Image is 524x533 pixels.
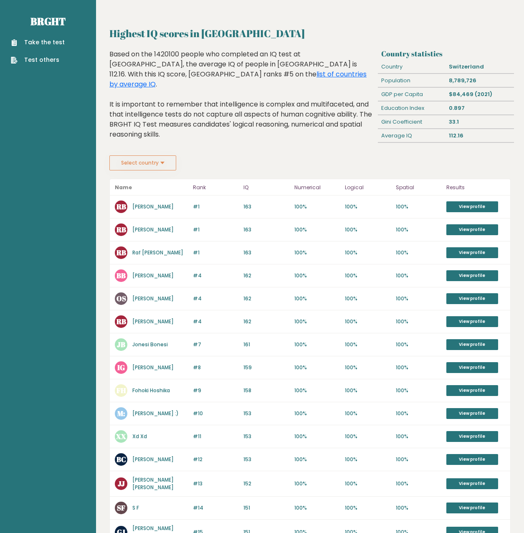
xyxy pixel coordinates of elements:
p: 100% [396,318,441,325]
div: GDP per Capita [378,88,446,101]
div: Education Index [378,102,446,115]
p: 100% [345,249,390,256]
div: Switzerland [446,60,514,74]
p: 100% [345,272,390,279]
text: RB [116,225,126,234]
p: Results [446,183,505,193]
p: 158 [243,387,289,394]
p: 100% [294,456,340,463]
p: 100% [294,295,340,302]
p: 153 [243,456,289,463]
a: View profile [446,224,498,235]
div: Based on the 1420100 people who completed an IQ test at [GEOGRAPHIC_DATA], the average IQ of peop... [109,49,375,152]
p: 100% [345,410,390,417]
a: S F [132,504,139,511]
p: #1 [193,203,238,211]
a: View profile [446,316,498,327]
p: 100% [294,387,340,394]
h3: Country statistics [381,49,511,58]
p: 100% [294,341,340,348]
a: [PERSON_NAME] [132,364,174,371]
a: View profile [446,362,498,373]
p: 100% [396,480,441,487]
p: #14 [193,504,238,512]
p: IQ [243,183,289,193]
text: FH [116,386,126,395]
p: Numerical [294,183,340,193]
div: Population [378,74,446,87]
text: M: [117,409,125,418]
p: #12 [193,456,238,463]
a: Take the test [11,38,65,47]
p: 100% [345,203,390,211]
p: 100% [294,480,340,487]
p: #13 [193,480,238,487]
p: 100% [396,456,441,463]
p: 163 [243,249,289,256]
a: [PERSON_NAME] [132,456,174,463]
a: View profile [446,503,498,513]
p: 100% [294,318,340,325]
p: 100% [345,295,390,302]
p: 100% [294,249,340,256]
a: Jonesi Bonesi [132,341,168,348]
div: 8,789,726 [446,74,514,87]
a: Raf [PERSON_NAME] [132,249,183,256]
p: 162 [243,318,289,325]
p: #7 [193,341,238,348]
a: Xd Xd [132,433,147,440]
p: 100% [345,364,390,371]
p: #4 [193,318,238,325]
p: Logical [345,183,390,193]
div: 33.1 [446,115,514,129]
text: JB [117,340,125,349]
div: 0.897 [446,102,514,115]
p: 152 [243,480,289,487]
p: #4 [193,272,238,279]
p: 100% [294,433,340,440]
p: 100% [345,341,390,348]
p: 100% [345,318,390,325]
p: 100% [345,456,390,463]
p: 161 [243,341,289,348]
p: #4 [193,295,238,302]
p: 151 [243,504,289,512]
p: 159 [243,364,289,371]
p: 163 [243,226,289,234]
a: [PERSON_NAME] [132,203,174,210]
p: #8 [193,364,238,371]
a: View profile [446,270,498,281]
p: 100% [396,433,441,440]
p: 163 [243,203,289,211]
a: Fohoki Hoshika [132,387,170,394]
text: RB [116,202,126,211]
text: RB [116,248,126,257]
a: [PERSON_NAME] [132,295,174,302]
a: View profile [446,478,498,489]
a: [PERSON_NAME] [132,272,174,279]
a: [PERSON_NAME] [PERSON_NAME] [132,476,174,491]
text: RB [116,317,126,326]
div: Country [378,60,446,74]
p: 100% [396,387,441,394]
p: 100% [396,249,441,256]
text: OS [116,294,126,303]
p: 162 [243,272,289,279]
button: Select country [109,155,176,170]
p: 100% [396,364,441,371]
p: 100% [345,226,390,234]
text: BB [116,271,126,280]
a: View profile [446,408,498,419]
p: 100% [294,226,340,234]
p: #11 [193,433,238,440]
a: Brght [30,15,66,28]
p: 100% [294,410,340,417]
p: 100% [396,410,441,417]
a: View profile [446,339,498,350]
div: 112.16 [446,129,514,142]
p: 100% [294,272,340,279]
text: JJ [118,479,125,488]
a: View profile [446,201,498,212]
p: 100% [345,504,390,512]
a: Test others [11,56,65,64]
